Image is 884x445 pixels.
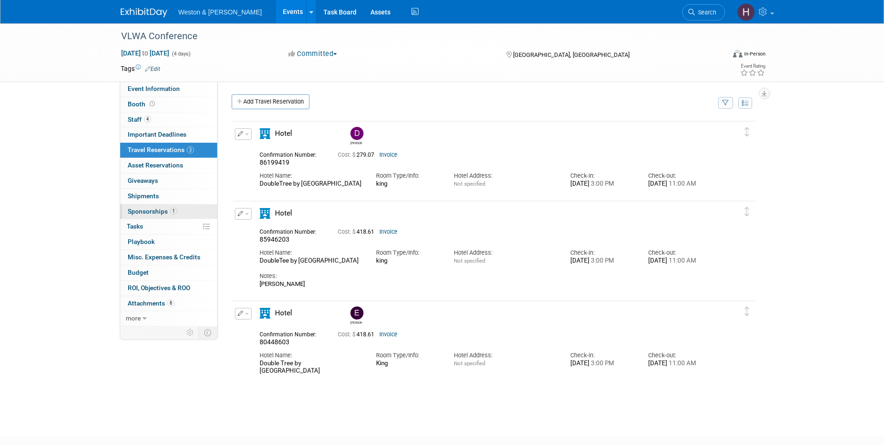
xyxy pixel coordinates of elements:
[338,331,356,338] span: Cost: $
[120,127,217,142] a: Important Deadlines
[120,235,217,250] a: Playbook
[120,296,217,311] a: Attachments8
[376,257,440,264] div: king
[648,249,712,257] div: Check-out:
[128,208,177,215] span: Sponsorships
[260,208,270,219] i: Hotel
[128,192,159,200] span: Shipments
[260,338,289,346] span: 80448603
[745,307,749,316] i: Click and drag to move item
[695,9,716,16] span: Search
[454,257,485,264] span: Not specified
[338,229,356,235] span: Cost: $
[182,327,199,339] td: Personalize Event Tab Strip
[126,314,141,322] span: more
[667,257,696,264] span: 11:00 AM
[170,208,177,215] span: 1
[120,112,217,127] a: Staff4
[733,50,742,57] img: Format-Inperson.png
[128,238,155,245] span: Playbook
[120,281,217,296] a: ROI, Objectives & ROO
[260,308,270,319] i: Hotel
[454,172,556,180] div: Hotel Address:
[275,309,292,317] span: Hotel
[128,284,190,292] span: ROI, Objectives & ROO
[348,127,364,145] div: David Black
[144,116,151,123] span: 4
[121,64,160,73] td: Tags
[275,129,292,138] span: Hotel
[376,249,440,257] div: Room Type/Info:
[350,127,363,140] img: David Black
[120,204,217,219] a: Sponsorships1
[338,331,378,338] span: 418.61
[120,250,217,265] a: Misc. Expenses & Credits
[376,351,440,360] div: Room Type/Info:
[682,4,725,21] a: Search
[648,257,712,265] div: [DATE]
[275,209,292,217] span: Hotel
[670,49,766,63] div: Event Format
[379,229,397,235] a: Invoice
[338,152,356,158] span: Cost: $
[260,180,362,188] div: DoubleTree by [GEOGRAPHIC_DATA]
[260,236,289,243] span: 85946203
[118,28,711,45] div: VLWA Conference
[379,152,397,158] a: Invoice
[513,51,630,58] span: [GEOGRAPHIC_DATA], [GEOGRAPHIC_DATA]
[260,360,362,375] div: Double Tree by [GEOGRAPHIC_DATA]
[376,172,440,180] div: Room Type/Info:
[260,257,362,265] div: DoubleTee by [GEOGRAPHIC_DATA]
[128,100,157,108] span: Booth
[260,328,324,338] div: Confirmation Number:
[379,331,397,338] a: Invoice
[120,82,217,97] a: Event Information
[570,249,634,257] div: Check-in:
[338,229,378,235] span: 418.61
[128,177,158,184] span: Giveaways
[128,269,149,276] span: Budget
[350,320,362,325] div: Emily DiFranco
[128,253,200,261] span: Misc. Expenses & Credits
[128,116,151,123] span: Staff
[141,49,150,57] span: to
[128,85,180,92] span: Event Information
[570,351,634,360] div: Check-in:
[589,360,614,367] span: 3:00 PM
[589,257,614,264] span: 3:00 PM
[376,360,440,367] div: King
[667,360,696,367] span: 11:00 AM
[260,128,270,139] i: Hotel
[120,219,217,234] a: Tasks
[260,351,362,360] div: Hotel Name:
[232,94,309,109] a: Add Travel Reservation
[648,351,712,360] div: Check-out:
[745,127,749,137] i: Click and drag to move item
[148,100,157,107] span: Booth not reserved yet
[120,265,217,280] a: Budget
[570,360,634,368] div: [DATE]
[338,152,378,158] span: 279.07
[350,306,363,320] img: Emily DiFranco
[171,51,191,57] span: (4 days)
[120,158,217,173] a: Asset Reservations
[570,172,634,180] div: Check-in:
[648,172,712,180] div: Check-out:
[260,149,324,159] div: Confirmation Number:
[376,180,440,188] div: king
[745,207,749,216] i: Click and drag to move item
[120,189,217,204] a: Shipments
[722,100,729,106] i: Filter by Traveler
[667,180,696,187] span: 11:00 AM
[454,351,556,360] div: Hotel Address:
[128,161,183,169] span: Asset Reservations
[120,143,217,158] a: Travel Reservations3
[167,299,174,306] span: 8
[260,226,324,236] div: Confirmation Number:
[120,97,217,112] a: Booth
[589,180,614,187] span: 3:00 PM
[260,172,362,180] div: Hotel Name:
[260,159,289,166] span: 86199419
[128,299,174,307] span: Attachments
[648,360,712,368] div: [DATE]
